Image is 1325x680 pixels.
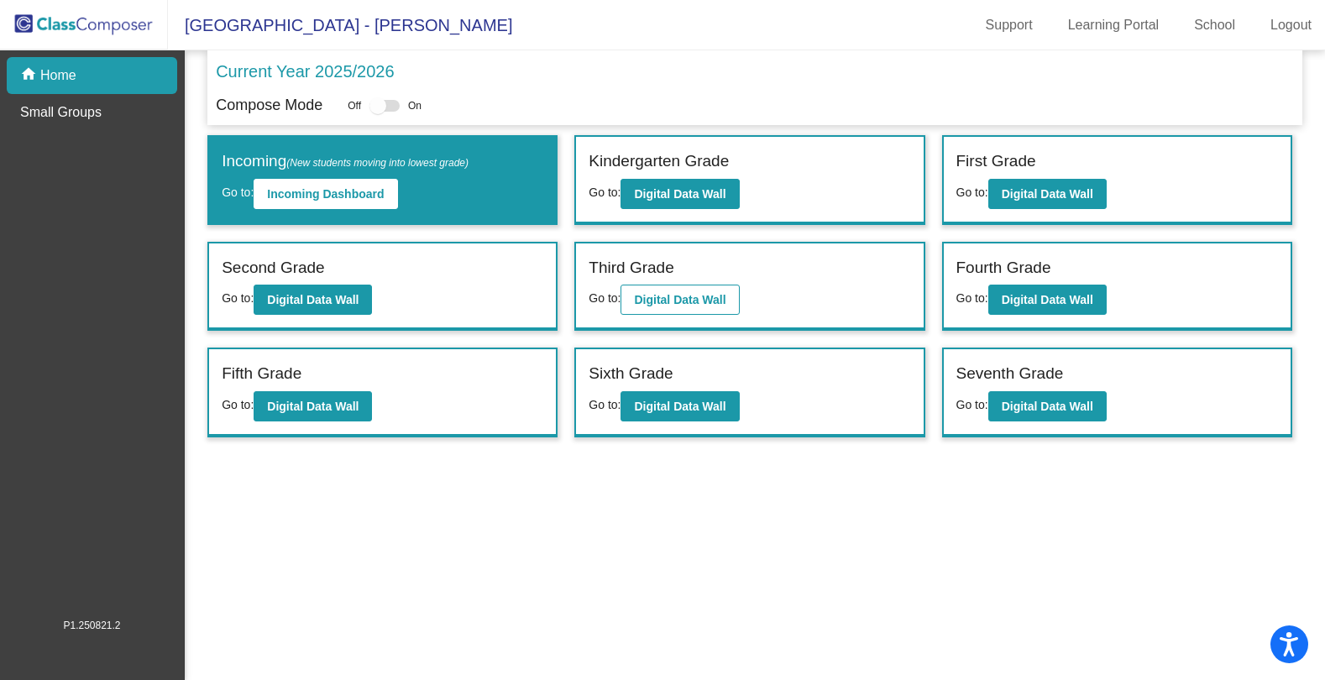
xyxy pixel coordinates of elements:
span: (New students moving into lowest grade) [286,157,469,169]
span: [GEOGRAPHIC_DATA] - [PERSON_NAME] [168,12,512,39]
span: Go to: [222,186,254,199]
p: Compose Mode [216,94,322,117]
label: First Grade [956,149,1036,174]
label: Fifth Grade [222,362,301,386]
label: Kindergarten Grade [589,149,729,174]
span: Go to: [956,398,988,411]
button: Digital Data Wall [254,285,372,315]
b: Incoming Dashboard [267,187,384,201]
label: Second Grade [222,256,325,280]
b: Digital Data Wall [267,400,359,413]
p: Home [40,65,76,86]
mat-icon: home [20,65,40,86]
label: Seventh Grade [956,362,1064,386]
b: Digital Data Wall [1002,293,1093,306]
b: Digital Data Wall [1002,187,1093,201]
span: Go to: [589,398,621,411]
button: Digital Data Wall [621,391,739,421]
label: Sixth Grade [589,362,673,386]
span: Go to: [589,186,621,199]
span: Go to: [222,291,254,305]
span: Go to: [956,186,988,199]
span: Off [348,98,361,113]
label: Fourth Grade [956,256,1051,280]
span: Go to: [589,291,621,305]
button: Digital Data Wall [621,285,739,315]
a: Logout [1257,12,1325,39]
b: Digital Data Wall [267,293,359,306]
a: Learning Portal [1055,12,1173,39]
button: Digital Data Wall [254,391,372,421]
b: Digital Data Wall [1002,400,1093,413]
span: On [408,98,422,113]
label: Incoming [222,149,469,174]
button: Incoming Dashboard [254,179,397,209]
button: Digital Data Wall [621,179,739,209]
span: Go to: [956,291,988,305]
span: Go to: [222,398,254,411]
button: Digital Data Wall [988,285,1107,315]
button: Digital Data Wall [988,391,1107,421]
p: Current Year 2025/2026 [216,59,394,84]
b: Digital Data Wall [634,187,725,201]
b: Digital Data Wall [634,293,725,306]
button: Digital Data Wall [988,179,1107,209]
label: Third Grade [589,256,673,280]
p: Small Groups [20,102,102,123]
b: Digital Data Wall [634,400,725,413]
a: Support [972,12,1046,39]
a: School [1181,12,1249,39]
